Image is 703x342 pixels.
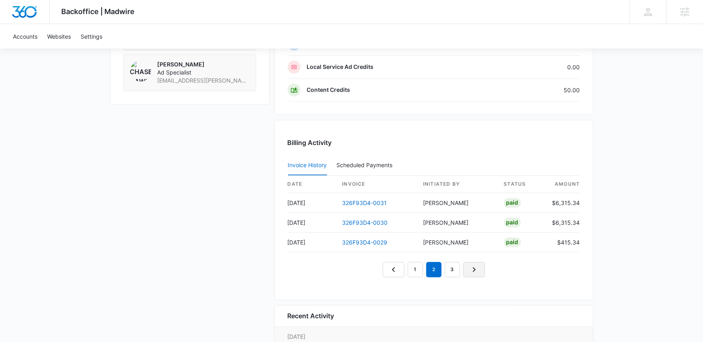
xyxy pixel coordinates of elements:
td: $6,315.34 [546,193,580,213]
td: [PERSON_NAME] [417,233,498,253]
span: Backoffice | Madwire [62,7,135,16]
p: Local Service Ad Credits [307,63,374,71]
div: Paid [504,198,521,208]
nav: Pagination [383,262,485,278]
div: Scheduled Payments [337,163,396,168]
td: $415.34 [546,233,580,253]
div: Paid [504,238,521,247]
th: amount [546,176,580,193]
td: [DATE] [288,233,336,253]
button: Invoice History [288,156,327,176]
a: Settings [76,24,107,49]
a: Page 3 [445,262,460,278]
span: Ad Specialist [158,69,249,77]
img: Chase Hawkinson [130,61,151,82]
th: status [498,176,546,193]
a: Accounts [8,24,42,49]
a: Page 1 [408,262,423,278]
th: invoice [336,176,417,193]
a: 326F93D4-0029 [342,239,388,246]
span: [EMAIL_ADDRESS][PERSON_NAME][DOMAIN_NAME] [158,77,249,85]
td: [DATE] [288,213,336,233]
td: 0.00 [495,56,580,79]
td: [PERSON_NAME] [417,213,498,233]
a: 326F93D4-0031 [342,200,387,207]
th: date [288,176,336,193]
p: [DATE] [288,333,580,341]
td: [PERSON_NAME] [417,193,498,213]
th: Initiated By [417,176,498,193]
td: $6,315.34 [546,213,580,233]
td: [DATE] [288,193,336,213]
p: [PERSON_NAME] [158,61,249,69]
a: Next Page [463,262,485,278]
td: 50.00 [495,79,580,102]
p: Content Credits [307,86,350,94]
h6: Recent Activity [288,311,334,321]
em: 2 [426,262,442,278]
a: 326F93D4-0030 [342,220,388,226]
a: Previous Page [383,262,404,278]
div: Paid [504,218,521,228]
a: Websites [42,24,76,49]
h3: Billing Activity [288,138,580,148]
